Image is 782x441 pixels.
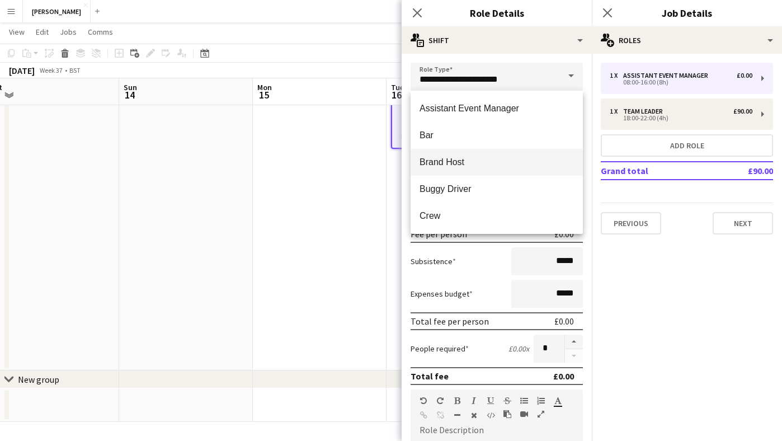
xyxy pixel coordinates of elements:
span: Crew [420,210,574,221]
button: Next [713,212,773,234]
span: Mon [257,82,272,92]
div: Assistant Event Manager [623,72,713,79]
span: 15 [256,88,272,101]
div: Shift [402,27,592,54]
button: [PERSON_NAME] [23,1,91,22]
div: Team Leader [623,107,667,115]
div: Roles [592,27,782,54]
div: £0.00 [737,72,752,79]
button: Horizontal Line [453,411,461,420]
div: 18:00-22:00 (4h) [610,115,752,121]
button: Text Color [554,396,562,405]
span: View [9,27,25,37]
span: Bar [420,130,574,140]
span: Brand Host [420,157,574,167]
button: HTML Code [487,411,494,420]
div: £0.00 [554,316,574,327]
span: Comms [88,27,113,37]
a: Comms [83,25,117,39]
div: Total fee per person [411,316,489,327]
h3: Role Details [402,6,592,20]
a: Jobs [55,25,81,39]
button: Undo [420,396,427,405]
button: Fullscreen [537,410,545,419]
td: £90.00 [713,162,773,180]
div: £90.00 [733,107,752,115]
div: Total fee [411,370,449,382]
div: £0.00 [554,228,574,240]
span: Tue [391,82,404,92]
button: Clear Formatting [470,411,478,420]
button: Increase [565,335,583,349]
span: Edit [36,27,49,37]
div: New group [18,374,59,385]
div: £0.00 x [508,344,529,354]
span: Sun [124,82,137,92]
div: £0.00 [553,370,574,382]
button: Unordered List [520,396,528,405]
button: Strikethrough [503,396,511,405]
label: Subsistence [411,256,456,266]
span: Week 37 [37,66,65,74]
span: Assistant Event Manager [420,103,574,114]
div: 1 x [610,72,623,79]
button: Insert video [520,410,528,419]
button: Italic [470,396,478,405]
a: View [4,25,29,39]
div: BST [69,66,81,74]
button: Paste as plain text [503,410,511,419]
span: 14 [122,88,137,101]
a: Edit [31,25,53,39]
td: Grand total [601,162,713,180]
div: 1 x [610,107,623,115]
button: Bold [453,396,461,405]
button: Redo [436,396,444,405]
div: Fee per person [411,228,467,240]
span: 16 [389,88,404,101]
div: 08:00-16:00 (8h) [610,79,752,85]
button: Add role [601,134,773,157]
button: Ordered List [537,396,545,405]
button: Previous [601,212,661,234]
button: Underline [487,396,494,405]
label: People required [411,344,469,354]
span: Buggy Driver [420,184,574,194]
div: [DATE] [9,65,35,76]
span: Jobs [60,27,77,37]
label: Expenses budget [411,289,473,299]
h3: Job Details [592,6,782,20]
app-card-role: Team Leader0/118:00-22:00 (4h) [392,110,515,148]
